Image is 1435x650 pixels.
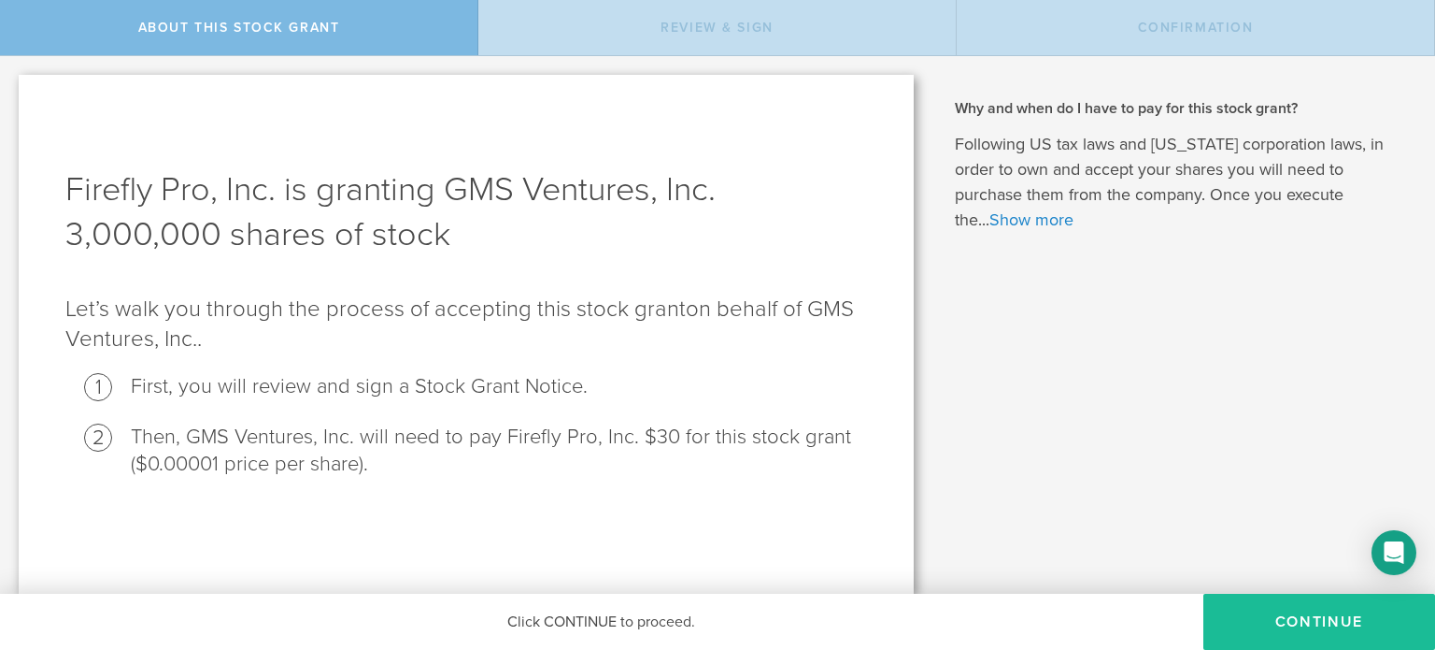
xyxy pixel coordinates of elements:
[65,167,867,257] h1: Firefly Pro, Inc. is granting GMS Ventures, Inc. 3,000,000 shares of stock
[138,20,340,36] span: About this stock grant
[955,98,1407,119] h2: Why and when do I have to pay for this stock grant?
[131,424,867,478] li: Then, GMS Ventures, Inc. will need to pay Firefly Pro, Inc. $30 for this stock grant ($0.00001 pr...
[661,20,774,36] span: Review & Sign
[131,373,867,400] li: First, you will review and sign a Stock Grant Notice.
[1138,20,1254,36] span: Confirmation
[955,132,1407,233] p: Following US tax laws and [US_STATE] corporation laws, in order to own and accept your shares you...
[989,209,1073,230] a: Show more
[1203,594,1435,650] button: CONTINUE
[1371,530,1416,575] div: Open Intercom Messenger
[65,295,867,354] p: Let’s walk you through the process of accepting this stock grant .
